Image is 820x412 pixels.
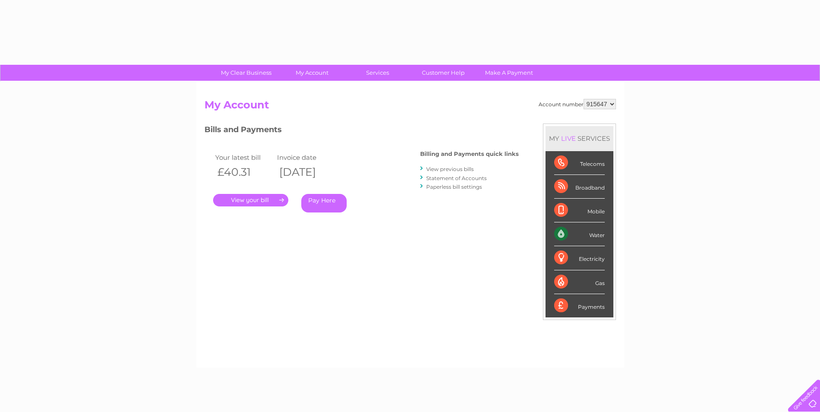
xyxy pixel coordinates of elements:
[426,184,482,190] a: Paperless bill settings
[539,99,616,109] div: Account number
[473,65,545,81] a: Make A Payment
[301,194,347,212] a: Pay Here
[408,65,479,81] a: Customer Help
[275,163,337,181] th: [DATE]
[426,175,487,181] a: Statement of Accounts
[426,166,474,172] a: View previous bills
[554,246,605,270] div: Electricity
[420,151,519,157] h4: Billing and Payments quick links
[204,124,519,139] h3: Bills and Payments
[342,65,413,81] a: Services
[554,199,605,222] div: Mobile
[554,294,605,317] div: Payments
[554,175,605,199] div: Broadband
[554,270,605,294] div: Gas
[211,65,282,81] a: My Clear Business
[276,65,348,81] a: My Account
[213,163,275,181] th: £40.31
[204,99,616,115] h2: My Account
[546,126,613,151] div: MY SERVICES
[554,151,605,175] div: Telecoms
[554,222,605,246] div: Water
[275,152,337,163] td: Invoice date
[213,152,275,163] td: Your latest bill
[559,134,578,143] div: LIVE
[213,194,288,206] a: .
